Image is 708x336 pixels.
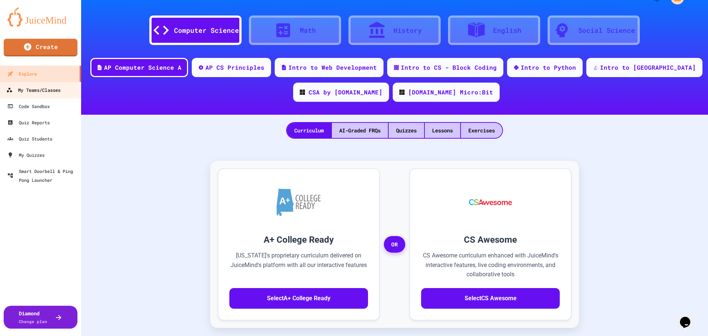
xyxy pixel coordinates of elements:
[300,25,316,35] div: Math
[384,236,405,253] span: OR
[421,251,560,279] p: CS Awesome curriculum enhanced with JuiceMind's interactive features, live coding environments, a...
[300,90,305,95] img: CODE_logo_RGB.png
[229,251,368,279] p: [US_STATE]'s proprietary curriculum delivered on JuiceMind's platform with all our interactive fe...
[461,123,502,138] div: Exercises
[7,69,37,78] div: Explore
[7,167,78,184] div: Smart Doorbell & Ping Pong Launcher
[421,288,560,309] button: SelectCS Awesome
[401,63,497,72] div: Intro to CS - Block Coding
[4,39,77,56] a: Create
[19,309,47,325] div: Diamond
[287,123,331,138] div: Curriculum
[19,319,47,324] span: Change plan
[462,180,520,224] img: CS Awesome
[521,63,576,72] div: Intro to Python
[600,63,696,72] div: Intro to [GEOGRAPHIC_DATA]
[389,123,424,138] div: Quizzes
[205,63,264,72] div: AP CS Principles
[309,88,382,97] div: CSA by [DOMAIN_NAME]
[393,25,422,35] div: History
[6,86,60,95] div: My Teams/Classes
[399,90,405,95] img: CODE_logo_RGB.png
[4,306,77,329] button: DiamondChange plan
[7,7,74,27] img: logo-orange.svg
[277,188,321,216] img: A+ College Ready
[677,306,701,329] iframe: chat widget
[229,288,368,309] button: SelectA+ College Ready
[578,25,635,35] div: Social Science
[7,102,50,111] div: Code Sandbox
[493,25,521,35] div: English
[7,150,45,159] div: My Quizzes
[7,118,50,127] div: Quiz Reports
[7,134,52,143] div: Quiz Students
[421,233,560,246] h3: CS Awesome
[332,123,388,138] div: AI-Graded FRQs
[288,63,377,72] div: Intro to Web Development
[425,123,460,138] div: Lessons
[229,233,368,246] h3: A+ College Ready
[104,63,181,72] div: AP Computer Science A
[408,88,493,97] div: [DOMAIN_NAME] Micro:Bit
[174,25,239,35] div: Computer Science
